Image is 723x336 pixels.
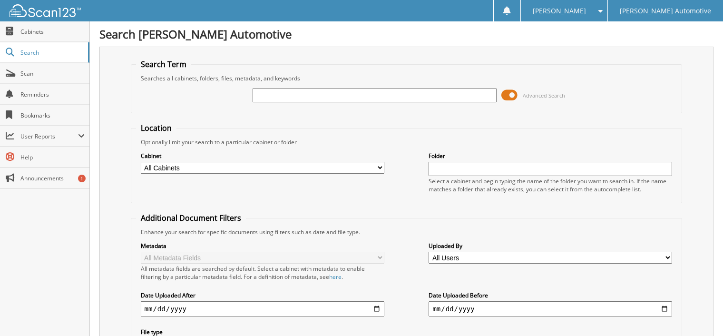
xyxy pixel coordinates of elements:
[141,265,384,281] div: All metadata fields are searched by default. Select a cabinet with metadata to enable filtering b...
[20,153,85,161] span: Help
[429,291,672,299] label: Date Uploaded Before
[20,174,85,182] span: Announcements
[20,132,78,140] span: User Reports
[141,242,384,250] label: Metadata
[136,228,677,236] div: Enhance your search for specific documents using filters such as date and file type.
[429,301,672,316] input: end
[78,175,86,182] div: 1
[141,328,384,336] label: File type
[533,8,586,14] span: [PERSON_NAME]
[429,242,672,250] label: Uploaded By
[99,26,713,42] h1: Search [PERSON_NAME] Automotive
[141,152,384,160] label: Cabinet
[20,90,85,99] span: Reminders
[429,177,672,193] div: Select a cabinet and begin typing the name of the folder you want to search in. If the name match...
[20,49,83,57] span: Search
[620,8,711,14] span: [PERSON_NAME] Automotive
[136,74,677,82] div: Searches all cabinets, folders, files, metadata, and keywords
[20,28,85,36] span: Cabinets
[329,273,342,281] a: here
[20,69,85,78] span: Scan
[141,301,384,316] input: start
[20,111,85,119] span: Bookmarks
[136,213,246,223] legend: Additional Document Filters
[523,92,565,99] span: Advanced Search
[136,123,176,133] legend: Location
[141,291,384,299] label: Date Uploaded After
[429,152,672,160] label: Folder
[136,138,677,146] div: Optionally limit your search to a particular cabinet or folder
[10,4,81,17] img: scan123-logo-white.svg
[136,59,191,69] legend: Search Term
